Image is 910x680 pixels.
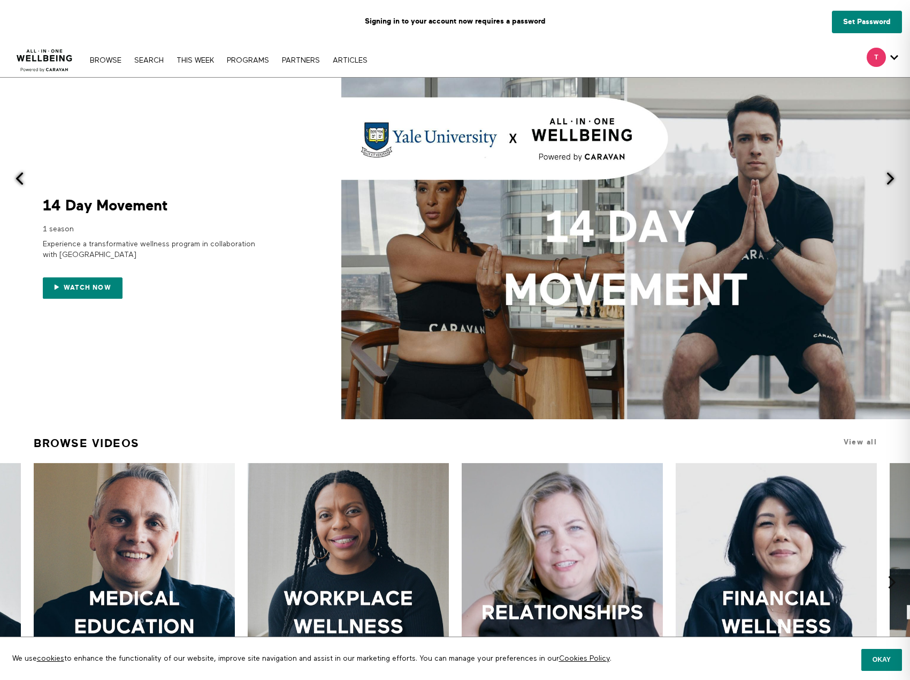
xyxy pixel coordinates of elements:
a: Browse Videos [34,432,140,455]
a: Set Password [832,11,902,33]
nav: Primary [85,55,372,65]
a: View all [844,438,877,446]
a: cookies [37,655,64,662]
a: Search [129,57,169,64]
a: Browse [85,57,127,64]
a: THIS WEEK [171,57,219,64]
a: PROGRAMS [221,57,274,64]
p: Signing in to your account now requires a password [8,8,902,35]
a: PARTNERS [277,57,325,64]
button: Okay [861,649,902,670]
p: We use to enhance the functionality of our website, improve site navigation and assist in our mar... [4,645,716,672]
a: Cookies Policy [559,655,610,662]
div: Secondary [859,43,906,77]
a: ARTICLES [327,57,373,64]
img: CARAVAN [12,41,77,73]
